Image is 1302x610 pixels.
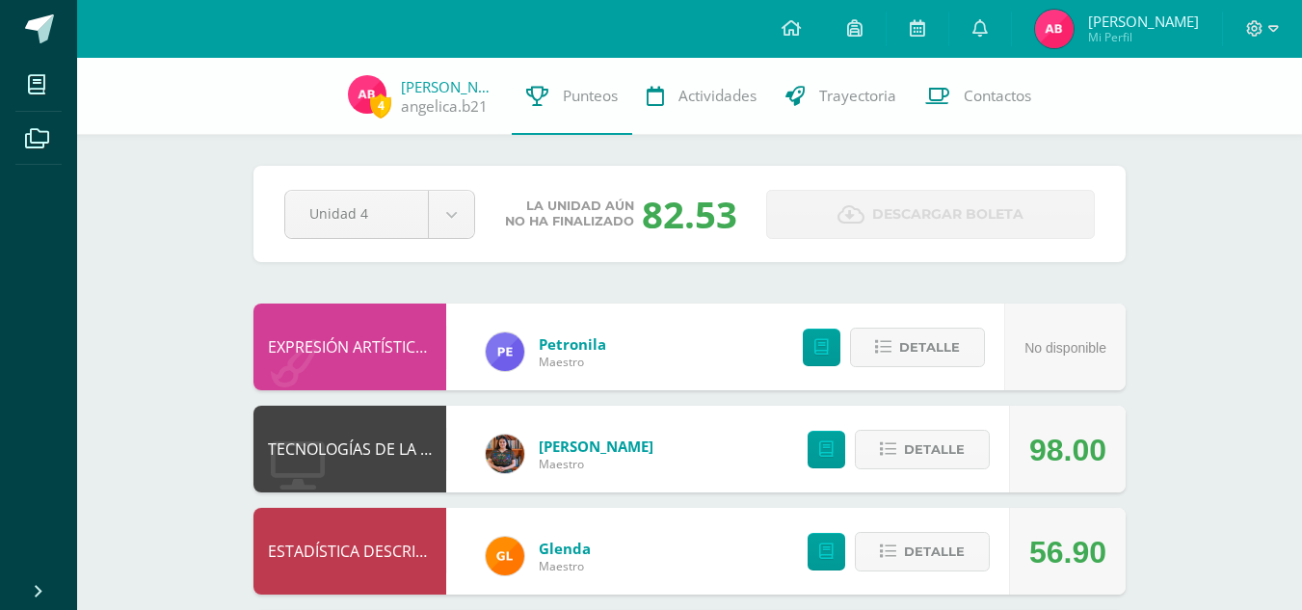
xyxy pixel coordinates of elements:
[539,456,653,472] span: Maestro
[348,75,386,114] img: defd27c35b3b81fa13f74b54613cb6f6.png
[819,86,896,106] span: Trayectoria
[285,191,474,238] a: Unidad 4
[401,77,497,96] a: [PERSON_NAME]
[771,58,911,135] a: Trayectoria
[642,189,737,239] div: 82.53
[539,558,591,574] span: Maestro
[904,534,965,570] span: Detalle
[904,432,965,467] span: Detalle
[1029,407,1106,493] div: 98.00
[486,332,524,371] img: 5c99eb5223c44f6a28178f7daff48da6.png
[309,191,404,236] span: Unidad 4
[855,532,990,571] button: Detalle
[401,96,488,117] a: angelica.b21
[486,435,524,473] img: 60a759e8b02ec95d430434cf0c0a55c7.png
[253,304,446,390] div: EXPRESIÓN ARTÍSTICA (MOVIMIENTO)
[678,86,757,106] span: Actividades
[855,430,990,469] button: Detalle
[563,86,618,106] span: Punteos
[872,191,1023,238] span: Descargar boleta
[539,354,606,370] span: Maestro
[1035,10,1074,48] img: defd27c35b3b81fa13f74b54613cb6f6.png
[505,199,634,229] span: La unidad aún no ha finalizado
[253,508,446,595] div: ESTADÍSTICA DESCRIPTIVA
[1088,12,1199,31] span: [PERSON_NAME]
[1029,509,1106,596] div: 56.90
[850,328,985,367] button: Detalle
[512,58,632,135] a: Punteos
[539,437,653,456] a: [PERSON_NAME]
[1024,340,1106,356] span: No disponible
[539,539,591,558] a: Glenda
[964,86,1031,106] span: Contactos
[253,406,446,492] div: TECNOLOGÍAS DE LA INFORMACIÓN Y LA COMUNICACIÓN 5
[370,93,391,118] span: 4
[1088,29,1199,45] span: Mi Perfil
[911,58,1046,135] a: Contactos
[486,537,524,575] img: 7115e4ef1502d82e30f2a52f7cb22b3f.png
[632,58,771,135] a: Actividades
[539,334,606,354] a: Petronila
[899,330,960,365] span: Detalle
